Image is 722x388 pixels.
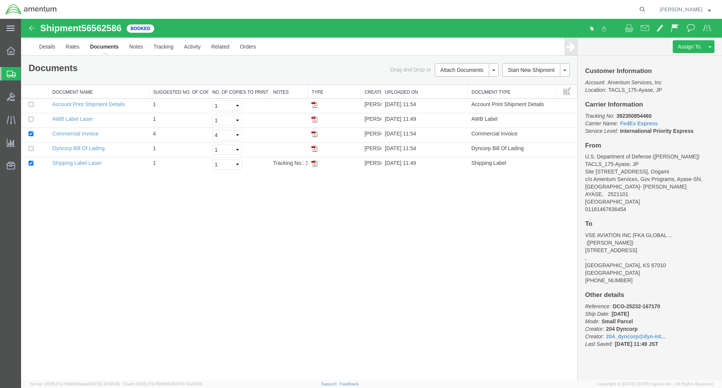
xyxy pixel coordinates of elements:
span: [GEOGRAPHIC_DATA] [564,251,619,257]
p: TACLS_175-Ayase, JP [564,60,693,75]
button: Start New Shipment [481,44,540,58]
span: [DATE] 11:49 JST [594,322,637,328]
td: [DATE] 11:49 [360,94,447,109]
th: Document Name: activate to sort column ascending [27,66,128,80]
span: [DATE] 10:23:34 [171,382,202,386]
i: Carrier Name: [564,102,597,108]
td: 1 [128,124,187,138]
button: Assign To [652,21,685,34]
h4: To [564,202,693,209]
td: Shipping Label [446,138,535,153]
address: U.S. Department of Defense ([PERSON_NAME]) TACLS_175-Ayase, JP Site [STREET_ADDRESS], Oogami c/o ... [564,134,693,194]
i: Tracking No: [564,94,593,100]
td: [PERSON_NAME] [340,109,360,124]
td: Commercial Invoice [446,109,535,124]
h4: From [564,123,693,131]
a: FedEx Express [599,102,637,108]
a: Related [185,19,214,37]
td: [DATE] 11:54 [360,124,447,138]
th: Created by: activate to sort column ascending [340,66,360,80]
td: Account Print Shipment Details [446,80,535,94]
b: Small Parcel [581,300,612,306]
span: Client: 2025.17.0-159f9de [123,382,202,386]
td: [DATE] 11:54 [360,80,447,94]
td: [PERSON_NAME] [340,124,360,138]
iframe: FS Legacy Container [21,19,722,380]
span: [DATE] 10:32:38 [89,382,120,386]
i: Creator: [564,315,583,321]
img: pdf.gif [290,127,296,133]
td: 1 [128,80,187,94]
a: Rates [39,19,64,37]
img: pdf.gif [290,97,296,103]
span: Amentum Services, Inc [586,61,640,67]
button: Attach Documents [414,44,468,58]
h4: Other details [564,273,693,280]
button: [PERSON_NAME] [659,5,711,14]
i: Reference: [564,285,590,291]
i: Last Saved: [564,322,592,328]
b: International Priority Express [599,109,672,115]
a: Shipping Label Laser [31,141,81,147]
td: [DATE] 11:49 [360,138,447,153]
th: Document Type: activate to sort column ascending [446,66,535,80]
td: [PERSON_NAME] [340,94,360,109]
span: Drag and Drop or [369,48,410,54]
button: Manage table columns [539,66,553,79]
i: Location: [564,68,585,74]
i: Service Level: [564,109,597,115]
th: Uploaded On: activate to sort column ascending [360,66,447,80]
a: Tracking [127,19,158,37]
img: pdf.gif [290,142,296,148]
a: Documents [64,19,103,37]
a: Feedback [340,382,359,386]
i: Ship Date: [564,292,589,298]
td: Dyncorp Bill Of Lading [446,124,535,138]
i: Creator: [564,307,583,313]
a: Commercial Invoice [31,112,77,118]
td: [PERSON_NAME] [340,80,360,94]
a: Account Print Shipment Details [31,82,104,88]
i: Account: [564,61,584,67]
h4: Carrier Information [564,82,693,90]
b: 204 Dyncorp [585,307,617,313]
th: Type: activate to sort column ascending [287,66,340,80]
td: 1 [128,94,187,109]
i: Mode: [564,300,579,306]
a: AWB Label Laser [31,97,72,103]
a: 204_dyncorp@dyn-int... [585,315,645,321]
h4: Customer Information [564,49,693,56]
img: logo [5,4,57,15]
a: Dyncorp Bill Of Lading [31,126,83,132]
td: 4 [128,109,187,124]
address: VSE AVIATION INC (FKA GLOBAL PARTS INC) [564,213,693,265]
b: 392350854460 [595,94,630,100]
span: Joshua Keller [660,5,702,14]
a: Orders [214,19,240,37]
b: [DATE] [590,292,608,298]
td: AWB Label [446,94,535,109]
td: Tracking No.: 392350854460 [248,138,287,153]
span: [GEOGRAPHIC_DATA] [564,180,619,186]
th: Suggested No. of Copies: activate to sort column ascending [128,66,187,80]
a: Activity [158,19,185,37]
h1: Documents [8,44,57,54]
td: 1 [128,138,187,153]
a: Support [321,382,340,386]
td: [DATE] 11:54 [360,109,447,124]
a: Notes [103,19,127,37]
th: Notes: activate to sort column ascending [248,66,287,80]
b: DCO-25232-167170 [592,285,639,291]
img: pdf.gif [290,112,296,118]
td: [PERSON_NAME] [340,138,360,153]
span: Server: 2025.17.0-1194904eeae [30,382,120,386]
th: No. of Copies to Print: activate to sort column ascending [187,66,248,80]
img: pdf.gif [290,83,296,89]
span: Copyright © [DATE]-[DATE] Agistix Inc., All Rights Reserved [597,381,713,387]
